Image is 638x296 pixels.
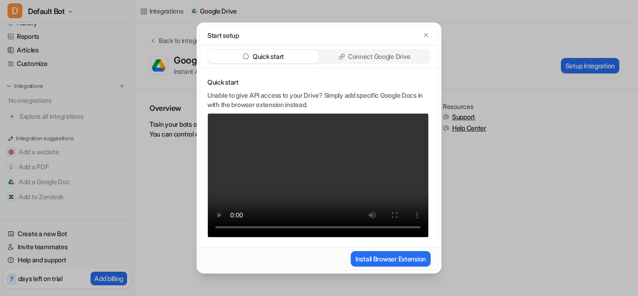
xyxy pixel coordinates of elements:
[207,113,429,238] video: Your browser does not support the video tag.
[207,30,239,40] p: Start setup
[253,52,284,61] p: Quick start
[207,91,429,109] p: Unable to give API access to your Drive? Simply add specific Google Docs in with the browser exte...
[351,251,431,267] button: Install Browser Extension
[207,78,429,87] p: Quick start
[348,52,411,61] p: Connect Google Drive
